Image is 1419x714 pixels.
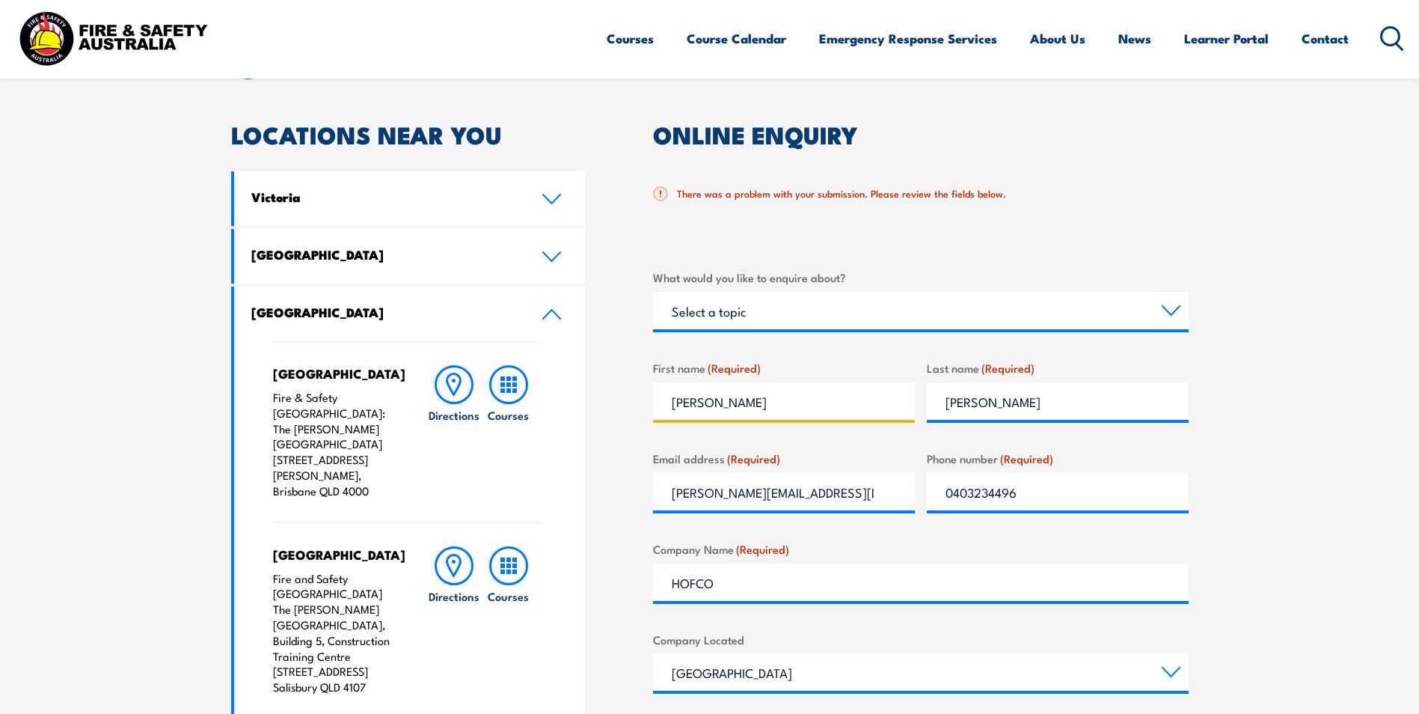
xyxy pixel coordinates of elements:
a: Directions [427,546,481,695]
a: About Us [1030,19,1085,58]
span: (Required) [727,450,780,466]
label: Last name [927,359,1189,376]
a: Courses [482,365,536,499]
p: Fire & Safety [GEOGRAPHIC_DATA]: The [PERSON_NAME][GEOGRAPHIC_DATA] [STREET_ADDRESS][PERSON_NAME]... [273,390,398,499]
h6: Directions [429,407,479,423]
a: Course Calendar [687,19,786,58]
span: (Required) [981,359,1035,376]
label: Phone number [927,450,1189,467]
label: Email address [653,450,915,467]
h6: Directions [429,588,479,604]
h4: [GEOGRAPHIC_DATA] [273,365,398,382]
a: [GEOGRAPHIC_DATA] [234,229,586,284]
a: [GEOGRAPHIC_DATA] [234,287,586,341]
a: Courses [482,546,536,695]
a: Victoria [234,171,586,226]
h6: Courses [488,588,529,604]
p: Fire and Safety [GEOGRAPHIC_DATA] The [PERSON_NAME][GEOGRAPHIC_DATA], Building 5, Construction Tr... [273,571,398,695]
label: What would you like to enquire about? [653,269,1189,286]
h4: [GEOGRAPHIC_DATA] [251,246,519,263]
a: News [1118,19,1151,58]
h4: [GEOGRAPHIC_DATA] [273,546,398,563]
a: Emergency Response Services [819,19,997,58]
a: Contact [1302,19,1349,58]
span: (Required) [736,540,789,557]
span: (Required) [708,359,761,376]
h4: [GEOGRAPHIC_DATA] [251,304,519,320]
h4: Victoria [251,189,519,205]
h6: Courses [488,407,529,423]
h2: LOCATIONS NEAR YOU [231,123,586,144]
a: Courses [607,19,654,58]
label: First name [653,359,915,376]
a: Learner Portal [1184,19,1269,58]
span: (Required) [1000,450,1053,466]
label: Company Name [653,540,1189,558]
h2: ONLINE ENQUIRY [653,123,1189,144]
a: Directions [427,365,481,499]
h2: There was a problem with your submission. Please review the fields below. [653,186,1177,201]
label: Company Located [653,631,1189,648]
